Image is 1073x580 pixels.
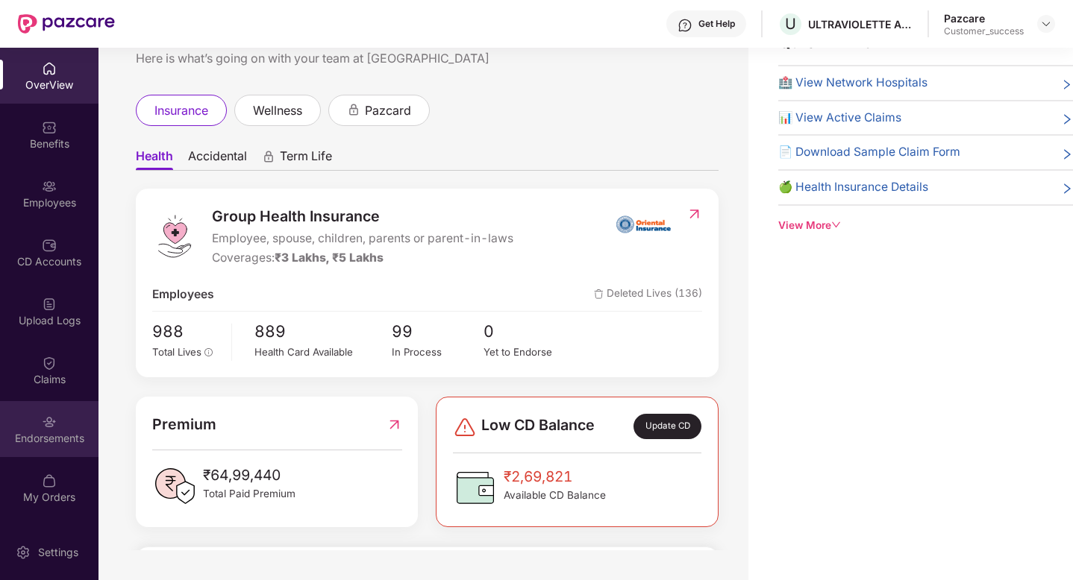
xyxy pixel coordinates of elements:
[453,465,498,510] img: CDBalanceIcon
[778,143,960,162] span: 📄 Download Sample Claim Form
[42,238,57,253] img: svg+xml;base64,PHN2ZyBpZD0iQ0RfQWNjb3VudHMiIGRhdGEtbmFtZT0iQ0QgQWNjb3VudHMiIHhtbG5zPSJodHRwOi8vd3...
[778,74,927,92] span: 🏥 View Network Hospitals
[275,250,384,265] span: ₹3 Lakhs, ₹5 Lakhs
[42,61,57,76] img: svg+xml;base64,PHN2ZyBpZD0iSG9tZSIgeG1sbnM9Imh0dHA6Ly93d3cudzMub3JnLzIwMDAvc3ZnIiB3aWR0aD0iMjAiIG...
[42,414,57,429] img: svg+xml;base64,PHN2ZyBpZD0iRW5kb3JzZW1lbnRzIiB4bWxucz0iaHR0cDovL3d3dy53My5vcmcvMjAwMC9zdmciIHdpZH...
[280,148,332,170] span: Term Life
[387,413,402,436] img: RedirectIcon
[504,488,606,503] span: Available CD Balance
[392,344,484,360] div: In Process
[262,150,275,163] div: animation
[453,415,477,439] img: svg+xml;base64,PHN2ZyBpZD0iRGFuZ2VyLTMyeDMyIiB4bWxucz0iaHR0cDovL3d3dy53My5vcmcvMjAwMC9zdmciIHdpZH...
[1061,146,1073,162] span: right
[152,286,214,304] span: Employees
[152,214,197,259] img: logo
[254,344,392,360] div: Health Card Available
[1061,112,1073,127] span: right
[594,289,604,299] img: deleteIcon
[42,179,57,194] img: svg+xml;base64,PHN2ZyBpZD0iRW1wbG95ZWVzIiB4bWxucz0iaHR0cDovL3d3dy53My5vcmcvMjAwMC9zdmciIHdpZHRoPS...
[785,15,796,33] span: U
[484,319,575,344] span: 0
[254,319,392,344] span: 889
[484,344,575,360] div: Yet to Endorse
[204,348,213,357] span: info-circle
[42,356,57,371] img: svg+xml;base64,PHN2ZyBpZD0iQ2xhaW0iIHhtbG5zPSJodHRwOi8vd3d3LnczLm9yZy8yMDAwL3N2ZyIgd2lkdGg9IjIwIi...
[678,18,692,33] img: svg+xml;base64,PHN2ZyBpZD0iSGVscC0zMngzMiIgeG1sbnM9Imh0dHA6Ly93d3cudzMub3JnLzIwMDAvc3ZnIiB3aWR0aD...
[16,545,31,560] img: svg+xml;base64,PHN2ZyBpZD0iU2V0dGluZy0yMHgyMCIgeG1sbnM9Imh0dHA6Ly93d3cudzMub3JnLzIwMDAvc3ZnIiB3aW...
[154,101,208,120] span: insurance
[808,17,913,31] div: ULTRAVIOLETTE AUTOMOTIVE PRIVATE LIMITED
[1061,77,1073,92] span: right
[42,473,57,488] img: svg+xml;base64,PHN2ZyBpZD0iTXlfT3JkZXJzIiBkYXRhLW5hbWU9Ik15IE9yZGVycyIgeG1sbnM9Imh0dHA6Ly93d3cudz...
[18,14,115,34] img: New Pazcare Logo
[152,319,221,344] span: 988
[42,297,57,312] img: svg+xml;base64,PHN2ZyBpZD0iVXBsb2FkX0xvZ3MiIGRhdGEtbmFtZT0iVXBsb2FkIExvZ3MiIHhtbG5zPSJodHRwOi8vd3...
[212,205,513,228] span: Group Health Insurance
[212,249,513,268] div: Coverages:
[203,464,295,486] span: ₹64,99,440
[152,464,197,508] img: PaidPremiumIcon
[778,218,1073,233] div: View More
[136,148,173,170] span: Health
[347,103,360,116] div: animation
[136,49,719,68] div: Here is what’s going on with your team at [GEOGRAPHIC_DATA]
[778,178,928,197] span: 🍏 Health Insurance Details
[634,414,701,439] div: Update CD
[944,25,1024,37] div: Customer_success
[365,101,411,120] span: pazcard
[1040,18,1052,30] img: svg+xml;base64,PHN2ZyBpZD0iRHJvcGRvd24tMzJ4MzIiIHhtbG5zPSJodHRwOi8vd3d3LnczLm9yZy8yMDAwL3N2ZyIgd2...
[42,120,57,135] img: svg+xml;base64,PHN2ZyBpZD0iQmVuZWZpdHMiIHhtbG5zPSJodHRwOi8vd3d3LnczLm9yZy8yMDAwL3N2ZyIgd2lkdGg9Ij...
[481,414,595,439] span: Low CD Balance
[594,286,702,304] span: Deleted Lives (136)
[34,545,83,560] div: Settings
[212,230,513,248] span: Employee, spouse, children, parents or parent-in-laws
[253,101,302,120] span: wellness
[831,220,842,230] span: down
[152,346,201,358] span: Total Lives
[152,413,216,436] span: Premium
[1061,181,1073,197] span: right
[504,465,606,488] span: ₹2,69,821
[203,486,295,502] span: Total Paid Premium
[944,11,1024,25] div: Pazcare
[686,207,702,221] img: RedirectIcon
[392,319,484,344] span: 99
[616,205,672,242] img: insurerIcon
[698,18,735,30] div: Get Help
[188,148,247,170] span: Accidental
[778,109,901,127] span: 📊 View Active Claims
